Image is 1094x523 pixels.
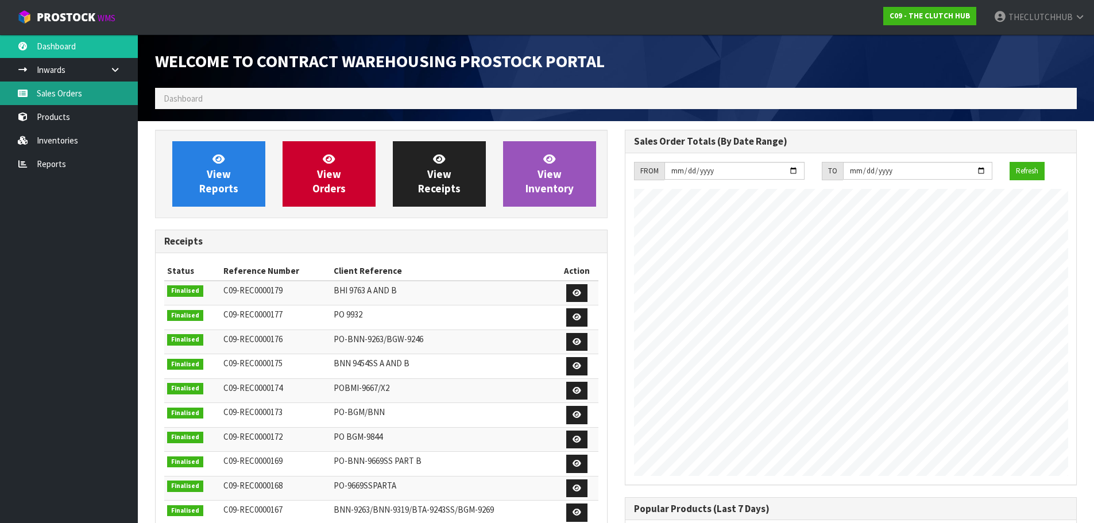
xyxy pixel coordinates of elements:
a: ViewInventory [503,141,596,207]
span: PO-BNN-9263/BGW-9246 [334,334,423,344]
span: Finalised [167,310,203,321]
span: Welcome to Contract Warehousing ProStock Portal [155,50,605,72]
strong: C09 - THE CLUTCH HUB [890,11,970,21]
th: Status [164,262,221,280]
span: C09-REC0000179 [223,285,283,296]
span: ProStock [37,10,95,25]
span: C09-REC0000172 [223,431,283,442]
th: Action [555,262,598,280]
span: C09-REC0000177 [223,309,283,320]
span: C09-REC0000173 [223,406,283,417]
span: View Inventory [525,152,574,195]
span: PO-BGM/BNN [334,406,385,417]
div: FROM [634,162,664,180]
span: THECLUTCHHUB [1008,11,1073,22]
th: Client Reference [331,262,555,280]
h3: Receipts [164,236,598,247]
img: cube-alt.png [17,10,32,24]
span: BNN 9454SS A AND B [334,358,409,369]
span: View Orders [312,152,346,195]
span: Finalised [167,481,203,492]
span: Finalised [167,383,203,394]
span: C09-REC0000176 [223,334,283,344]
a: ViewReports [172,141,265,207]
span: PO BGM-9844 [334,431,382,442]
span: Finalised [167,456,203,468]
th: Reference Number [221,262,331,280]
span: Finalised [167,285,203,297]
span: View Receipts [418,152,461,195]
span: PO 9932 [334,309,362,320]
span: Finalised [167,432,203,443]
span: Finalised [167,408,203,419]
span: Finalised [167,359,203,370]
span: PO-BNN-9669SS PART B [334,455,422,466]
span: C09-REC0000174 [223,382,283,393]
span: C09-REC0000175 [223,358,283,369]
button: Refresh [1010,162,1045,180]
span: BHI 9763 A AND B [334,285,397,296]
h3: Popular Products (Last 7 Days) [634,503,1068,514]
span: View Reports [199,152,238,195]
span: Dashboard [164,93,203,104]
h3: Sales Order Totals (By Date Range) [634,136,1068,147]
div: TO [822,162,843,180]
a: ViewOrders [283,141,376,207]
span: Finalised [167,505,203,517]
small: WMS [98,13,115,24]
span: PO-9669SSPARTA [334,480,396,491]
a: ViewReceipts [393,141,486,207]
span: C09-REC0000167 [223,504,283,515]
span: POBMI-9667/X2 [334,382,389,393]
span: Finalised [167,334,203,346]
span: C09-REC0000169 [223,455,283,466]
span: BNN-9263/BNN-9319/BTA-9243SS/BGM-9269 [334,504,494,515]
span: C09-REC0000168 [223,480,283,491]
